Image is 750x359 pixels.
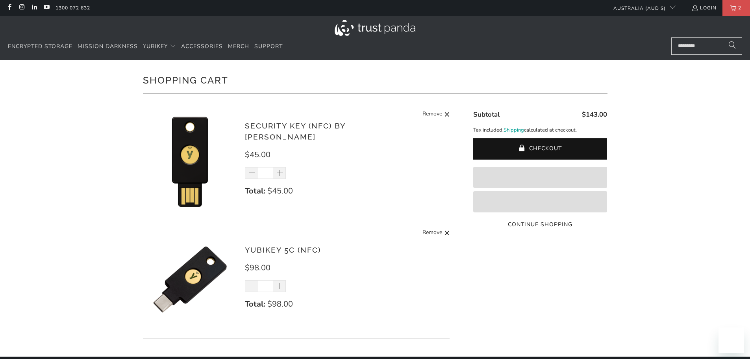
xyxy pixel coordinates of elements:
span: $98.00 [245,262,270,273]
strong: Total: [245,299,265,309]
a: Trust Panda Australia on Facebook [6,5,13,11]
span: Remove [422,110,442,119]
a: Trust Panda Australia on LinkedIn [31,5,37,11]
span: Encrypted Storage [8,43,72,50]
img: YubiKey 5C (NFC) [143,232,237,327]
strong: Total: [245,186,265,196]
span: Accessories [181,43,223,50]
a: Security Key (NFC) by [PERSON_NAME] [245,121,345,141]
h1: Shopping Cart [143,72,607,87]
a: Trust Panda Australia on Instagram [18,5,25,11]
a: Mission Darkness [78,37,138,56]
a: Merch [228,37,249,56]
span: YubiKey [143,43,168,50]
nav: Translation missing: en.navigation.header.main_nav [8,37,283,56]
a: Remove [422,110,450,119]
a: 1300 072 632 [56,4,90,12]
span: $143.00 [582,110,607,119]
iframe: Button to launch messaging window [719,327,744,353]
input: Search... [671,37,742,55]
img: Trust Panda Australia [335,20,415,36]
a: Continue Shopping [473,220,607,229]
a: Login [691,4,717,12]
button: Search [722,37,742,55]
a: Shipping [504,126,524,134]
span: $45.00 [245,149,270,160]
span: Merch [228,43,249,50]
a: Support [254,37,283,56]
a: Trust Panda Australia on YouTube [43,5,50,11]
button: Checkout [473,138,607,160]
span: Subtotal [473,110,500,119]
span: Mission Darkness [78,43,138,50]
a: YubiKey 5C (NFC) [245,246,321,254]
img: Security Key (NFC) by Yubico [143,113,237,208]
span: $45.00 [267,186,293,196]
summary: YubiKey [143,37,176,56]
p: Tax included. calculated at checkout. [473,126,607,134]
a: Accessories [181,37,223,56]
span: Remove [422,228,442,238]
span: Support [254,43,283,50]
span: $98.00 [267,299,293,309]
a: Encrypted Storage [8,37,72,56]
a: Remove [422,228,450,238]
